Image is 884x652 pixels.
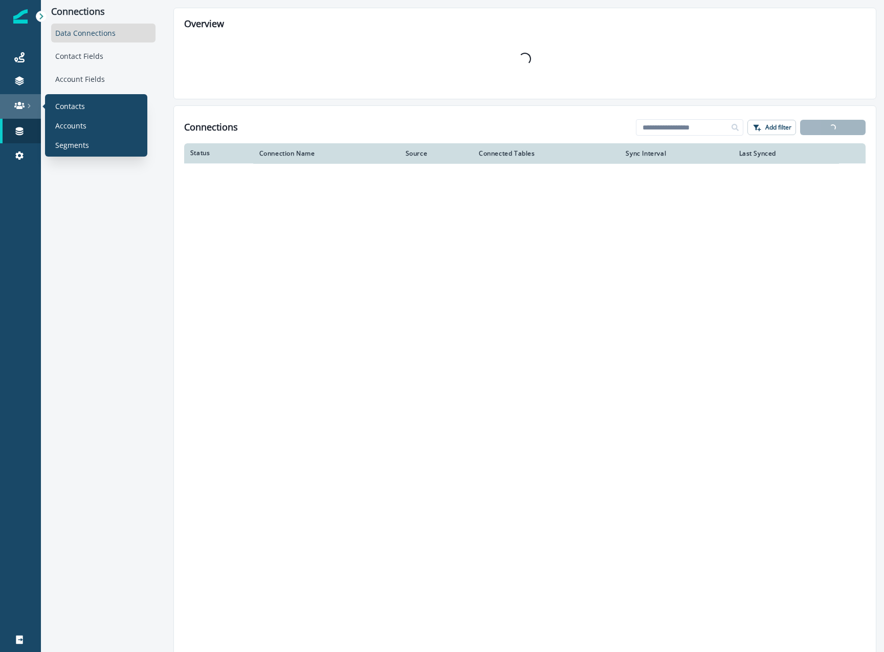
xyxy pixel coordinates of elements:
[747,120,796,135] button: Add filter
[13,9,28,24] img: Inflection
[51,93,156,112] div: Product Data Explorer
[49,98,143,114] a: Contacts
[49,137,143,153] a: Segments
[479,149,613,158] div: Connected Tables
[190,149,247,157] div: Status
[51,24,156,42] div: Data Connections
[51,6,156,17] p: Connections
[406,149,467,158] div: Source
[765,124,791,131] p: Add filter
[55,140,89,150] p: Segments
[184,122,238,133] h1: Connections
[626,149,726,158] div: Sync Interval
[55,101,85,112] p: Contacts
[259,149,393,158] div: Connection Name
[51,47,156,66] div: Contact Fields
[51,70,156,89] div: Account Fields
[739,149,833,158] div: Last Synced
[55,120,86,131] p: Accounts
[184,18,866,30] h2: Overview
[49,118,143,133] a: Accounts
